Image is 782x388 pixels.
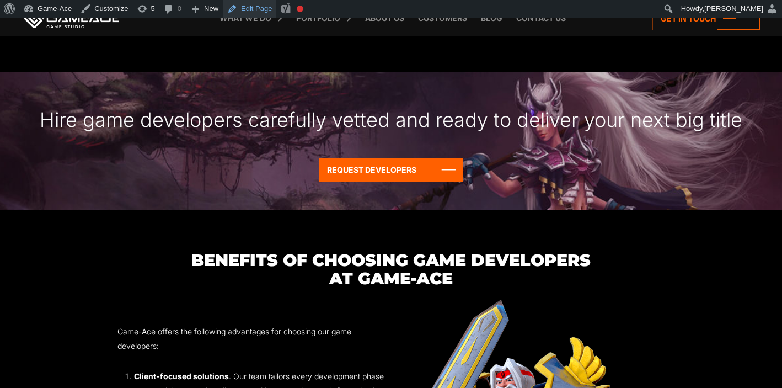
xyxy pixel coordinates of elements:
a: Get in touch [652,7,760,30]
div: Focus keyphrase not set [297,6,303,12]
a: Request Developers [319,158,463,182]
span: [PERSON_NAME] [704,4,763,13]
strong: Client-focused solutions [134,371,229,381]
h3: Benefits Of Choosing Game Developers at Game-Ace [117,251,665,288]
p: Game-Ace offers the following advantages for choosing our game developers: [117,325,391,353]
